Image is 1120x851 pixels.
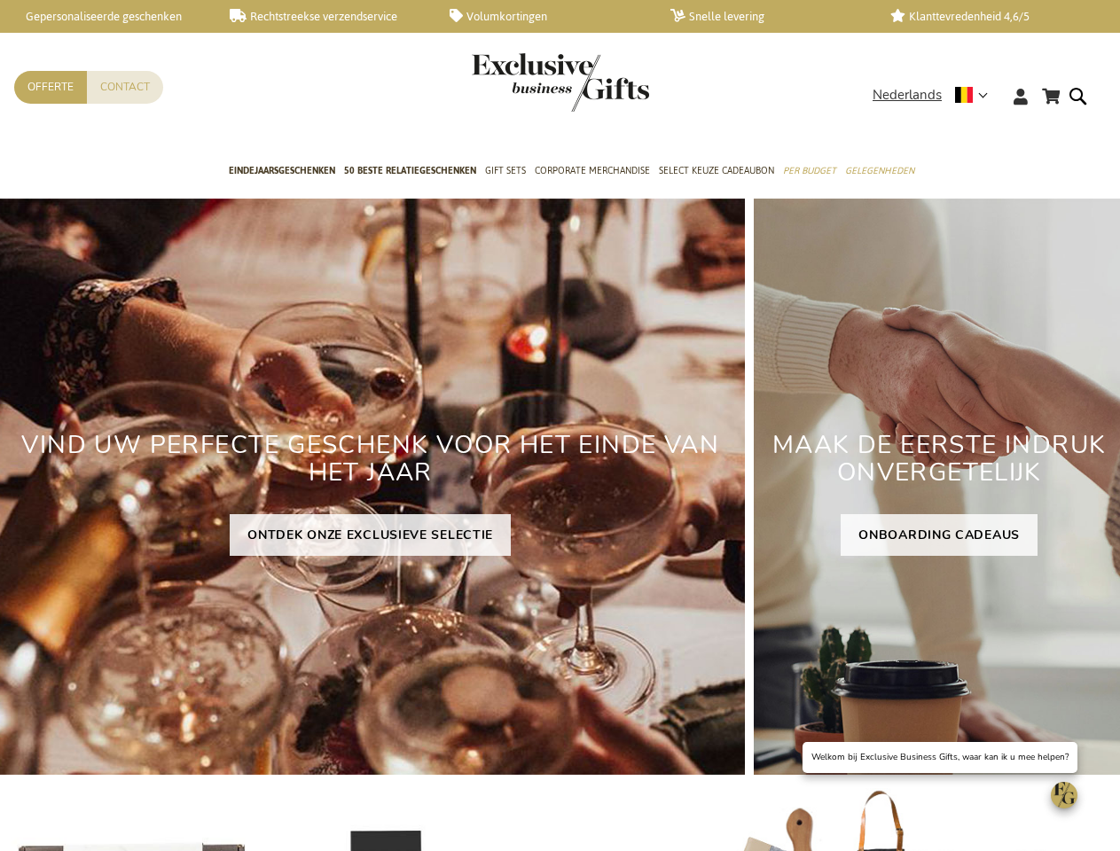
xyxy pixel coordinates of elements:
[783,150,836,194] a: Per Budget
[87,71,163,104] a: Contact
[535,161,650,180] span: Corporate Merchandise
[535,150,650,194] a: Corporate Merchandise
[890,9,1083,24] a: Klanttevredenheid 4,6/5
[450,9,642,24] a: Volumkortingen
[230,9,422,24] a: Rechtstreekse verzendservice
[14,71,87,104] a: Offerte
[670,9,863,24] a: Snelle levering
[841,514,1038,556] a: ONBOARDING CADEAUS
[229,150,335,194] a: Eindejaarsgeschenken
[845,150,914,194] a: Gelegenheden
[659,150,774,194] a: Select Keuze Cadeaubon
[230,514,511,556] a: ONTDEK ONZE EXCLUSIEVE SELECTIE
[344,150,476,194] a: 50 beste relatiegeschenken
[229,161,335,180] span: Eindejaarsgeschenken
[659,161,774,180] span: Select Keuze Cadeaubon
[9,9,201,24] a: Gepersonaliseerde geschenken
[472,53,560,112] a: store logo
[485,161,526,180] span: Gift Sets
[783,161,836,180] span: Per Budget
[845,161,914,180] span: Gelegenheden
[344,161,476,180] span: 50 beste relatiegeschenken
[873,85,942,105] span: Nederlands
[485,150,526,194] a: Gift Sets
[472,53,649,112] img: Exclusive Business gifts logo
